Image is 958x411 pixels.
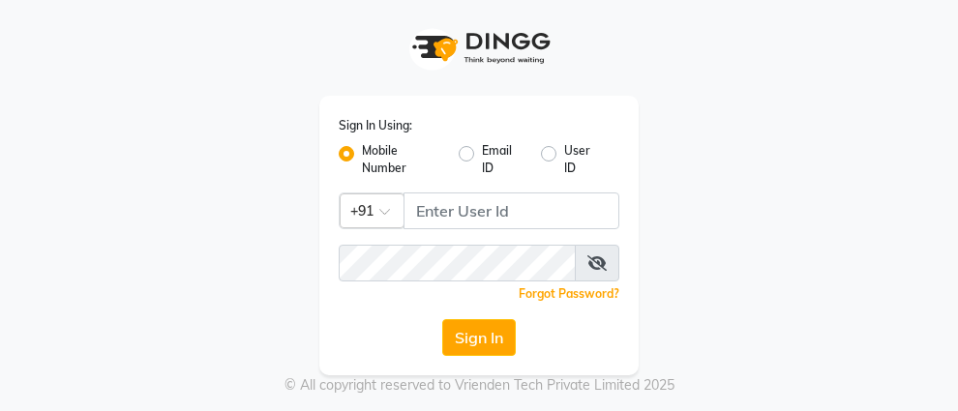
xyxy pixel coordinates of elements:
label: User ID [564,142,604,177]
label: Email ID [482,142,525,177]
img: logo1.svg [402,19,556,76]
input: Username [339,245,576,281]
a: Forgot Password? [519,286,619,301]
button: Sign In [442,319,516,356]
input: Username [404,192,619,229]
label: Mobile Number [362,142,443,177]
label: Sign In Using: [339,117,412,134]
